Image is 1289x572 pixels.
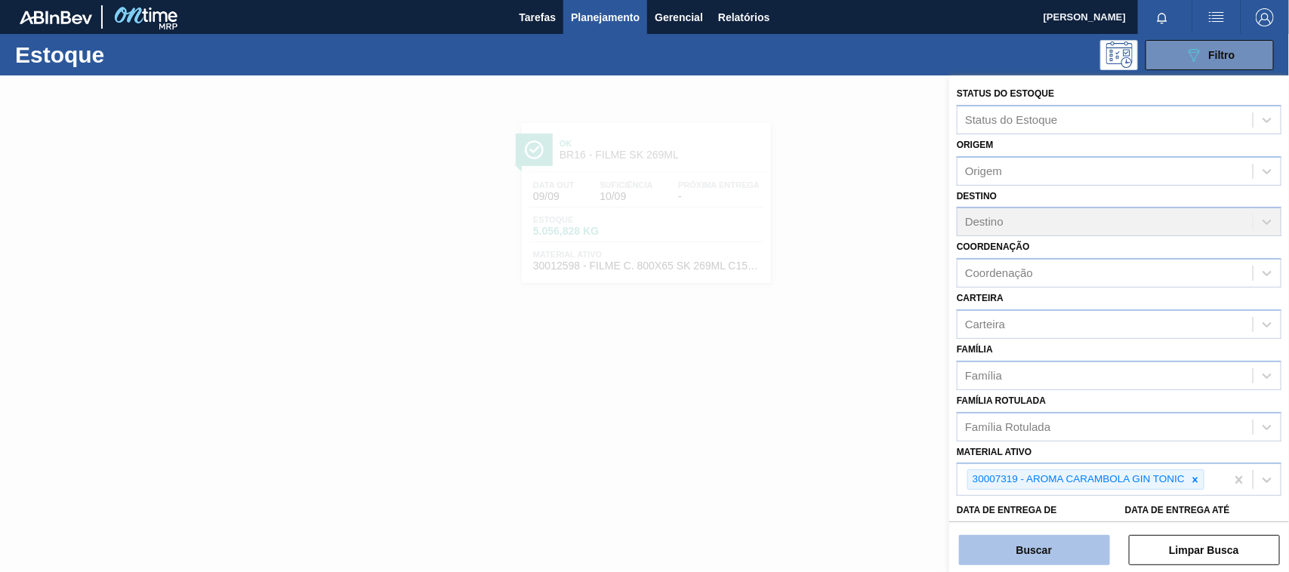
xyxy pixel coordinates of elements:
[1125,505,1230,515] label: Data de Entrega até
[1100,40,1138,70] div: Pogramando: nenhum usuário selecionado
[957,241,1030,252] label: Coordenação
[1256,8,1274,26] img: Logout
[957,447,1032,457] label: Material ativo
[1209,49,1235,61] span: Filtro
[20,11,92,24] img: TNhmsLtSVTkK8tSr43FrP2fwEKptu5GPRR3wAAAABJRU5ErkJggg==
[965,165,1002,177] div: Origem
[1146,40,1274,70] button: Filtro
[1138,7,1186,28] button: Notificações
[965,267,1033,280] div: Coordenação
[519,8,556,26] span: Tarefas
[655,8,703,26] span: Gerencial
[965,420,1050,433] div: Família Rotulada
[957,191,997,201] label: Destino
[957,344,993,355] label: Família
[965,318,1005,331] div: Carteira
[718,8,769,26] span: Relatórios
[1207,8,1226,26] img: userActions
[957,505,1057,515] label: Data de Entrega de
[15,46,236,63] h1: Estoque
[957,88,1054,99] label: Status do Estoque
[968,470,1187,489] div: 30007319 - AROMA CARAMBOLA GIN TONIC
[957,395,1046,406] label: Família Rotulada
[957,293,1004,303] label: Carteira
[571,8,640,26] span: Planejamento
[965,113,1058,126] div: Status do Estoque
[957,140,994,150] label: Origem
[965,369,1002,382] div: Família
